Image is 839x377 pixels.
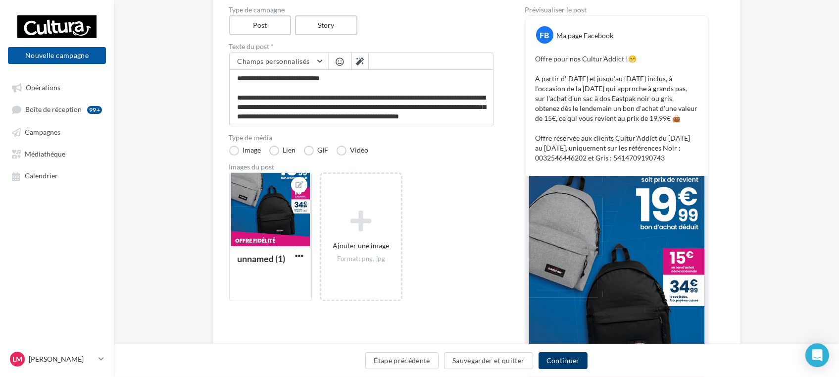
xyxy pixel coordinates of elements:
span: Calendrier [25,172,58,180]
span: Boîte de réception [25,106,82,114]
span: Champs personnalisés [238,57,310,65]
div: Images du post [229,163,494,170]
label: Vidéo [337,146,369,156]
p: [PERSON_NAME] [29,354,95,364]
button: Champs personnalisés [230,53,328,70]
label: Lien [269,146,296,156]
span: Opérations [26,83,60,92]
a: LM [PERSON_NAME] [8,350,106,369]
div: Ma page Facebook [557,31,614,41]
button: Étape précédente [365,352,439,369]
span: Médiathèque [25,150,65,158]
a: Calendrier [6,166,108,184]
label: Type de média [229,134,494,141]
a: Médiathèque [6,145,108,162]
label: Post [229,15,292,35]
div: FB [536,26,553,44]
a: Boîte de réception99+ [6,100,108,118]
div: Open Intercom Messenger [805,343,829,367]
a: Opérations [6,78,108,96]
label: Texte du post * [229,43,494,50]
button: Continuer [539,352,588,369]
div: Prévisualiser le post [525,6,708,13]
p: Offre pour nos Cultur'Addict !😁 A partir d'[DATE] et jusqu'au [DATE] inclus, à l'occasion de la [... [536,54,698,163]
button: Nouvelle campagne [8,47,106,64]
label: Type de campagne [229,6,494,13]
button: Sauvegarder et quitter [444,352,533,369]
label: Image [229,146,261,156]
span: Campagnes [25,128,60,136]
div: 99+ [87,106,102,114]
div: unnamed (1) [238,253,286,264]
a: Campagnes [6,123,108,141]
span: LM [12,354,22,364]
label: Story [295,15,357,35]
label: GIF [304,146,329,156]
